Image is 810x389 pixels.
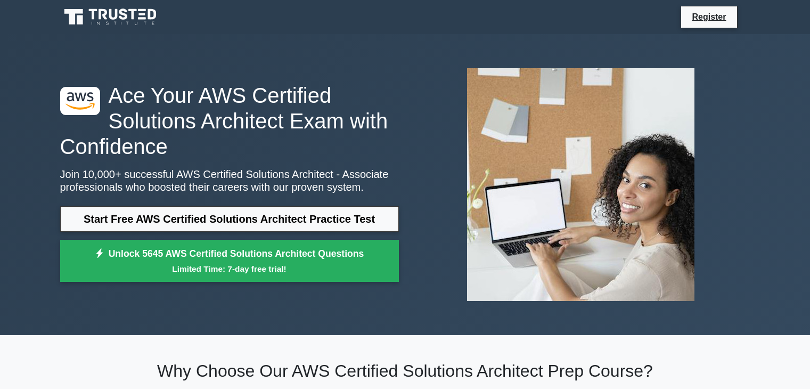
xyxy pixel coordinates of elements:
h1: Ace Your AWS Certified Solutions Architect Exam with Confidence [60,83,399,159]
h2: Why Choose Our AWS Certified Solutions Architect Prep Course? [60,361,750,381]
a: Register [685,10,732,23]
a: Start Free AWS Certified Solutions Architect Practice Test [60,206,399,232]
small: Limited Time: 7-day free trial! [73,263,386,275]
a: Unlock 5645 AWS Certified Solutions Architect QuestionsLimited Time: 7-day free trial! [60,240,399,282]
p: Join 10,000+ successful AWS Certified Solutions Architect - Associate professionals who boosted t... [60,168,399,193]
